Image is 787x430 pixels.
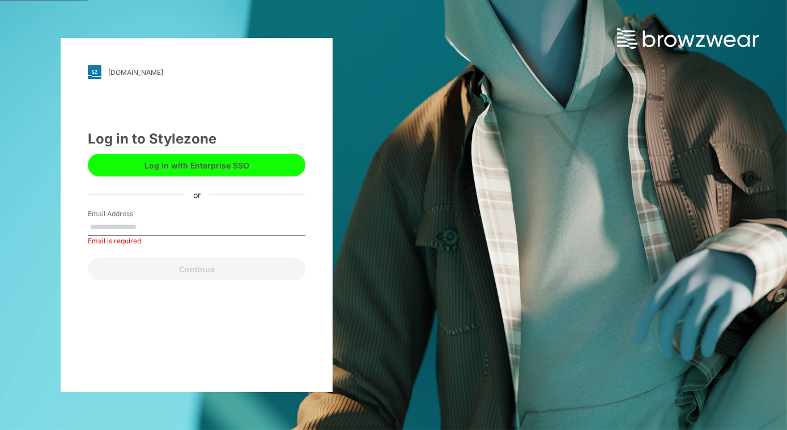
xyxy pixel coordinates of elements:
img: browzwear-logo.73288ffb.svg [617,28,759,49]
button: Log in with Enterprise SSO [88,154,305,176]
div: or [184,189,210,201]
label: Email Address [88,209,167,219]
a: [DOMAIN_NAME] [88,65,305,79]
img: svg+xml;base64,PHN2ZyB3aWR0aD0iMjgiIGhlaWdodD0iMjgiIHZpZXdCb3g9IjAgMCAyOCAyOCIgZmlsbD0ibm9uZSIgeG... [88,65,101,79]
div: [DOMAIN_NAME] [108,68,163,77]
div: Email is required [88,236,305,246]
div: Log in to Stylezone [88,129,305,149]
